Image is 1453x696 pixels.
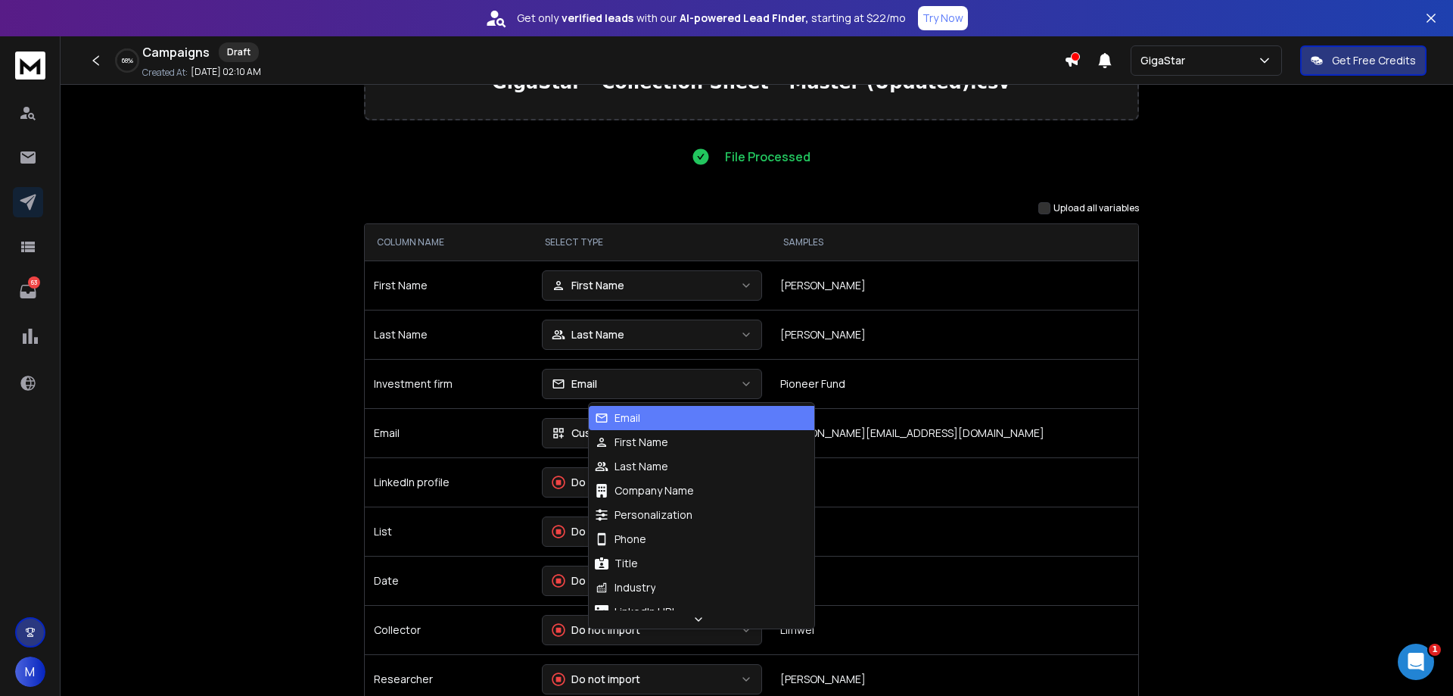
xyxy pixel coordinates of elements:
[365,507,534,556] td: List
[771,556,1138,605] td: 6/27
[595,459,668,474] div: Last Name
[771,359,1138,408] td: Pioneer Fund
[595,507,692,523] div: Personalization
[725,148,811,166] p: File Processed
[1429,644,1441,656] span: 1
[15,657,45,687] span: M
[595,410,640,426] div: Email
[595,532,646,547] div: Phone
[365,605,534,654] td: Collector
[533,224,771,261] th: SELECT TYPE
[771,605,1138,654] td: Limwel
[552,376,597,392] div: Email
[595,580,655,595] div: Industry
[1140,53,1191,68] p: GigaStar
[552,623,640,638] div: Do not import
[771,224,1138,261] th: SAMPLES
[365,457,534,507] td: Linkedln profile
[595,604,677,620] div: LinkedIn URL
[365,408,534,457] td: Email
[552,327,624,342] div: Last Name
[365,224,534,261] th: COLUMN NAME
[552,524,640,539] div: Do not import
[771,507,1138,556] td: 6/25
[562,11,633,26] strong: verified leads
[365,359,534,408] td: Investment firm
[517,11,906,26] p: Get only with our starting at $22/mo
[680,11,808,26] strong: AI-powered Lead Finder,
[1398,644,1434,680] iframe: Intercom live chat
[595,483,694,498] div: Company Name
[28,276,40,289] p: 63
[365,261,534,310] td: First Name
[595,556,638,571] div: Title
[771,408,1138,457] td: [PERSON_NAME][EMAIL_ADDRESS][DOMAIN_NAME]
[191,66,261,78] p: [DATE] 02:10 AM
[142,67,188,79] p: Created At:
[365,310,534,359] td: Last Name
[1053,202,1139,214] label: Upload all variables
[1332,53,1416,68] p: Get Free Credits
[552,672,640,687] div: Do not import
[595,435,668,450] div: First Name
[219,42,259,62] div: Draft
[923,11,963,26] p: Try Now
[122,56,133,65] p: 68 %
[15,51,45,80] img: logo
[771,261,1138,310] td: [PERSON_NAME]
[552,426,653,441] div: Custom Variable
[552,573,640,588] div: Do not import
[552,475,640,490] div: Do not import
[771,310,1138,359] td: [PERSON_NAME]
[142,43,210,61] h1: Campaigns
[552,278,624,293] div: First Name
[365,556,534,605] td: Date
